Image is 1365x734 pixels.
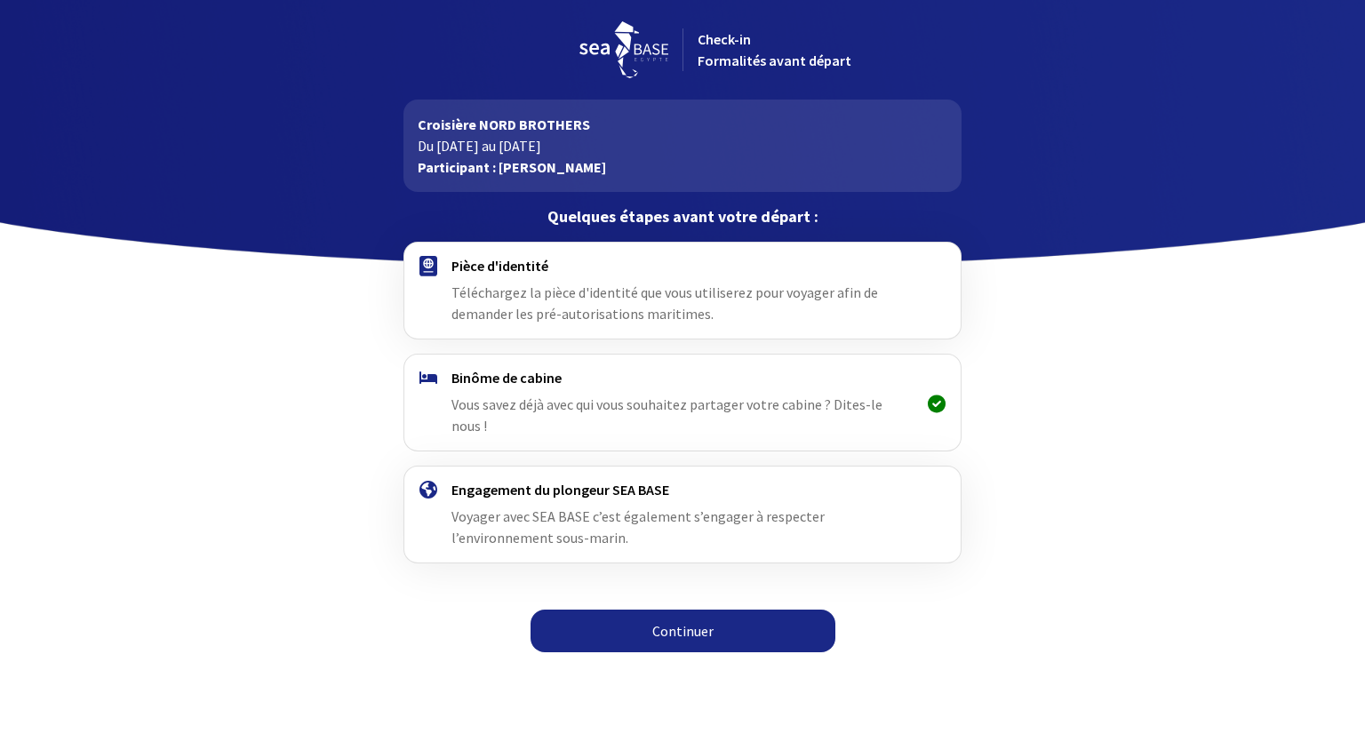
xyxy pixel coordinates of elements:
[403,206,961,227] p: Quelques étapes avant votre départ :
[418,156,946,178] p: Participant : [PERSON_NAME]
[451,369,913,387] h4: Binôme de cabine
[451,283,878,323] span: Téléchargez la pièce d'identité que vous utiliserez pour voyager afin de demander les pré-autoris...
[531,610,835,652] a: Continuer
[419,371,437,384] img: binome.svg
[451,507,825,547] span: Voyager avec SEA BASE c’est également s’engager à respecter l’environnement sous-marin.
[451,257,913,275] h4: Pièce d'identité
[418,114,946,135] p: Croisière NORD BROTHERS
[451,481,913,499] h4: Engagement du plongeur SEA BASE
[698,30,851,69] span: Check-in Formalités avant départ
[418,135,946,156] p: Du [DATE] au [DATE]
[451,395,882,435] span: Vous savez déjà avec qui vous souhaitez partager votre cabine ? Dites-le nous !
[419,256,437,276] img: passport.svg
[579,21,668,78] img: logo_seabase.svg
[419,481,437,499] img: engagement.svg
